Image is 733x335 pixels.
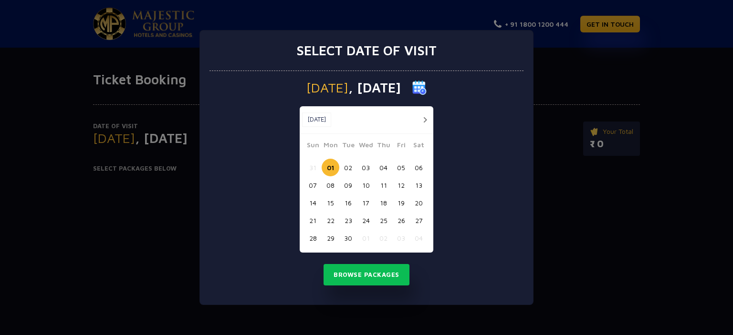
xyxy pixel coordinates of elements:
button: 03 [357,159,375,176]
button: 02 [375,229,392,247]
span: Tue [339,140,357,153]
button: 16 [339,194,357,212]
button: 04 [410,229,428,247]
img: calender icon [412,81,427,95]
button: 19 [392,194,410,212]
button: 29 [322,229,339,247]
h3: Select date of visit [296,42,437,59]
button: 23 [339,212,357,229]
button: 04 [375,159,392,176]
span: Wed [357,140,375,153]
button: 30 [339,229,357,247]
span: [DATE] [306,81,348,94]
button: 26 [392,212,410,229]
button: Browse Packages [324,264,409,286]
button: 08 [322,176,339,194]
button: 05 [392,159,410,176]
button: 11 [375,176,392,194]
span: Thu [375,140,392,153]
span: Fri [392,140,410,153]
button: 09 [339,176,357,194]
button: 20 [410,194,428,212]
button: 01 [357,229,375,247]
button: 24 [357,212,375,229]
button: 18 [375,194,392,212]
button: 17 [357,194,375,212]
button: 01 [322,159,339,176]
button: 02 [339,159,357,176]
span: Mon [322,140,339,153]
button: 10 [357,176,375,194]
button: 25 [375,212,392,229]
button: 31 [304,159,322,176]
button: 28 [304,229,322,247]
button: 03 [392,229,410,247]
button: 27 [410,212,428,229]
button: 07 [304,176,322,194]
span: Sat [410,140,428,153]
button: 06 [410,159,428,176]
button: 12 [392,176,410,194]
button: 22 [322,212,339,229]
span: Sun [304,140,322,153]
button: 14 [304,194,322,212]
button: 21 [304,212,322,229]
button: [DATE] [302,112,331,127]
button: 13 [410,176,428,194]
span: , [DATE] [348,81,401,94]
button: 15 [322,194,339,212]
